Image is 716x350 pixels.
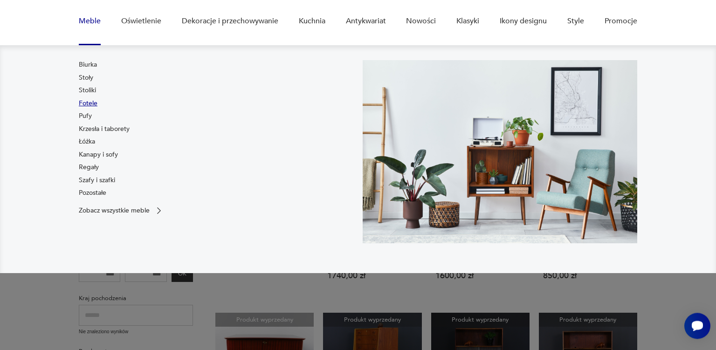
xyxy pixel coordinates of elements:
[567,3,584,39] a: Style
[79,73,93,82] a: Stoły
[79,3,101,39] a: Meble
[79,188,106,198] a: Pozostałe
[299,3,325,39] a: Kuchnia
[79,207,150,213] p: Zobacz wszystkie meble
[121,3,161,39] a: Oświetlenie
[684,313,710,339] iframe: Smartsupp widget button
[182,3,278,39] a: Dekoracje i przechowywanie
[79,206,164,215] a: Zobacz wszystkie meble
[79,111,92,121] a: Pufy
[79,176,115,185] a: Szafy i szafki
[346,3,386,39] a: Antykwariat
[79,137,95,146] a: Łóżka
[406,3,436,39] a: Nowości
[79,60,97,69] a: Biurka
[79,150,118,159] a: Kanapy i sofy
[79,163,99,172] a: Regały
[500,3,547,39] a: Ikony designu
[79,99,97,108] a: Fotele
[79,124,130,134] a: Krzesła i taborety
[79,86,96,95] a: Stoliki
[363,60,637,243] img: 969d9116629659dbb0bd4e745da535dc.jpg
[605,3,637,39] a: Promocje
[456,3,479,39] a: Klasyki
